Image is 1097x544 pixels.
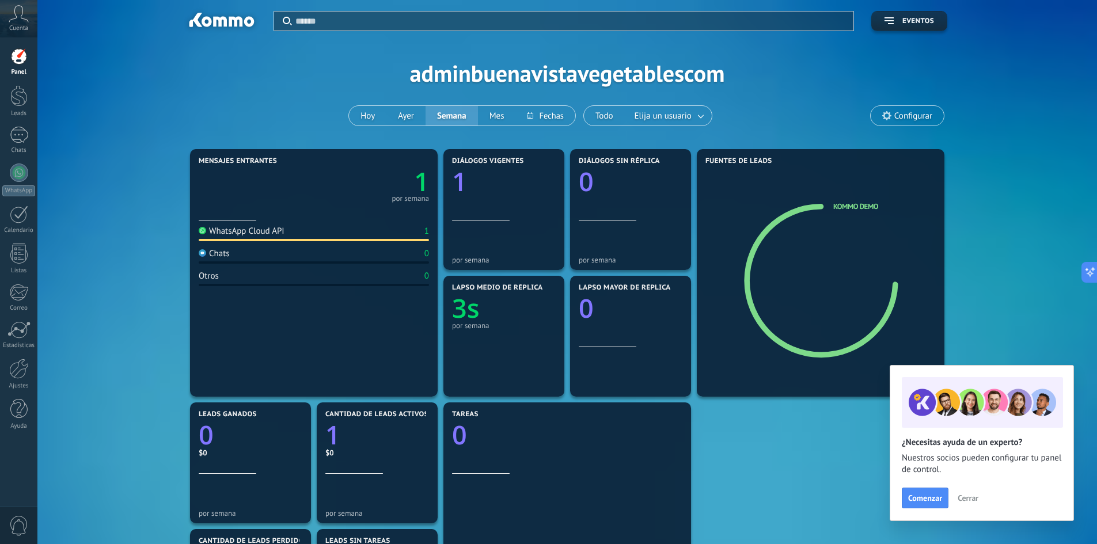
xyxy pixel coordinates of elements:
[452,321,556,330] div: por semana
[452,157,524,165] span: Diálogos vigentes
[9,25,28,32] span: Cuenta
[452,256,556,264] div: por semana
[199,249,206,257] img: Chats
[579,291,594,326] text: 0
[199,417,214,452] text: 0
[325,417,429,452] a: 1
[584,106,625,125] button: Todo
[579,256,682,264] div: por semana
[199,410,257,419] span: Leads ganados
[199,417,302,452] a: 0
[2,147,36,154] div: Chats
[2,227,36,234] div: Calendario
[579,284,670,292] span: Lapso mayor de réplica
[478,106,516,125] button: Mes
[579,164,594,199] text: 0
[632,108,694,124] span: Elija un usuario
[2,69,36,76] div: Panel
[414,164,429,199] text: 1
[902,437,1062,448] h2: ¿Necesitas ayuda de un experto?
[894,111,932,121] span: Configurar
[325,509,429,518] div: por semana
[452,417,467,452] text: 0
[325,410,428,419] span: Cantidad de leads activos
[705,157,772,165] span: Fuentes de leads
[952,489,984,507] button: Cerrar
[452,410,479,419] span: Tareas
[314,164,429,199] a: 1
[199,227,206,234] img: WhatsApp Cloud API
[386,106,426,125] button: Ayer
[515,106,575,125] button: Fechas
[426,106,478,125] button: Semana
[908,494,942,502] span: Comenzar
[2,267,36,275] div: Listas
[2,382,36,390] div: Ajustes
[871,11,947,31] button: Eventos
[902,452,1062,475] span: Nuestros socios pueden configurar tu panel de control.
[199,226,284,237] div: WhatsApp Cloud API
[199,248,230,259] div: Chats
[452,164,467,199] text: 1
[325,417,340,452] text: 1
[452,284,543,292] span: Lapso medio de réplica
[424,248,429,259] div: 0
[902,17,934,25] span: Eventos
[2,423,36,430] div: Ayuda
[452,417,682,452] a: 0
[958,494,978,502] span: Cerrar
[2,305,36,312] div: Correo
[392,196,429,201] div: por semana
[452,291,480,326] text: 3s
[199,271,219,281] div: Otros
[424,226,429,237] div: 1
[199,509,302,518] div: por semana
[833,201,878,211] a: Kommo Demo
[325,448,429,458] div: $0
[2,342,36,349] div: Estadísticas
[2,185,35,196] div: WhatsApp
[902,488,948,508] button: Comenzar
[625,106,712,125] button: Elija un usuario
[349,106,386,125] button: Hoy
[199,448,302,458] div: $0
[2,110,36,117] div: Leads
[199,157,277,165] span: Mensajes entrantes
[424,271,429,281] div: 0
[579,157,660,165] span: Diálogos sin réplica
